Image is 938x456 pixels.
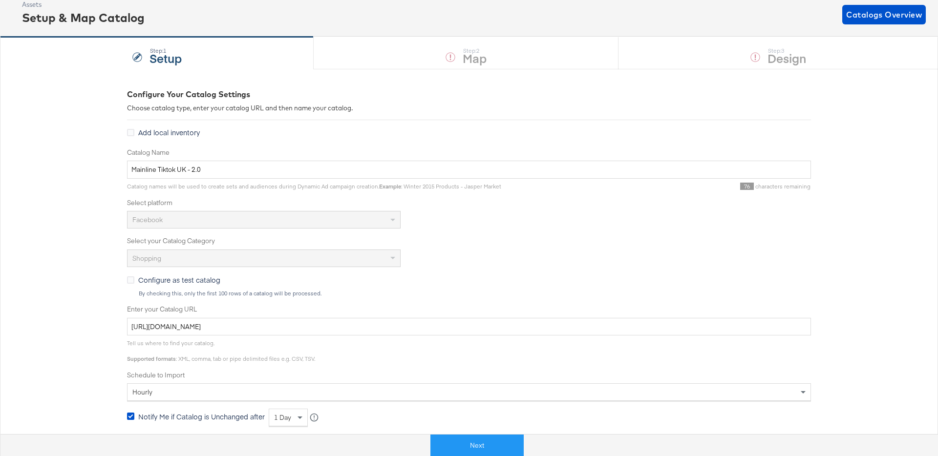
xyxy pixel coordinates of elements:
[22,9,145,26] div: Setup & Map Catalog
[842,5,926,24] button: Catalogs Overview
[132,254,161,263] span: Shopping
[274,413,291,422] span: 1 day
[127,148,811,157] label: Catalog Name
[127,183,501,190] span: Catalog names will be used to create sets and audiences during Dynamic Ad campaign creation. : Wi...
[132,388,152,396] span: hourly
[127,161,811,179] input: Name your catalog e.g. My Dynamic Product Catalog
[127,371,811,380] label: Schedule to Import
[149,50,182,66] strong: Setup
[138,290,811,297] div: By checking this, only the first 100 rows of a catalog will be processed.
[138,275,220,285] span: Configure as test catalog
[127,305,811,314] label: Enter your Catalog URL
[127,236,811,246] label: Select your Catalog Category
[127,355,176,362] strong: Supported formats
[127,104,811,113] div: Choose catalog type, enter your catalog URL and then name your catalog.
[740,183,754,190] span: 76
[149,47,182,54] div: Step: 1
[127,89,811,100] div: Configure Your Catalog Settings
[379,183,401,190] strong: Example
[501,183,811,190] div: characters remaining
[132,215,163,224] span: Facebook
[138,412,265,421] span: Notify Me if Catalog is Unchanged after
[846,8,922,21] span: Catalogs Overview
[127,339,315,362] span: Tell us where to find your catalog. : XML, comma, tab or pipe delimited files e.g. CSV, TSV.
[138,127,200,137] span: Add local inventory
[127,318,811,336] input: Enter Catalog URL, e.g. http://www.example.com/products.xml
[127,198,811,207] label: Select platform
